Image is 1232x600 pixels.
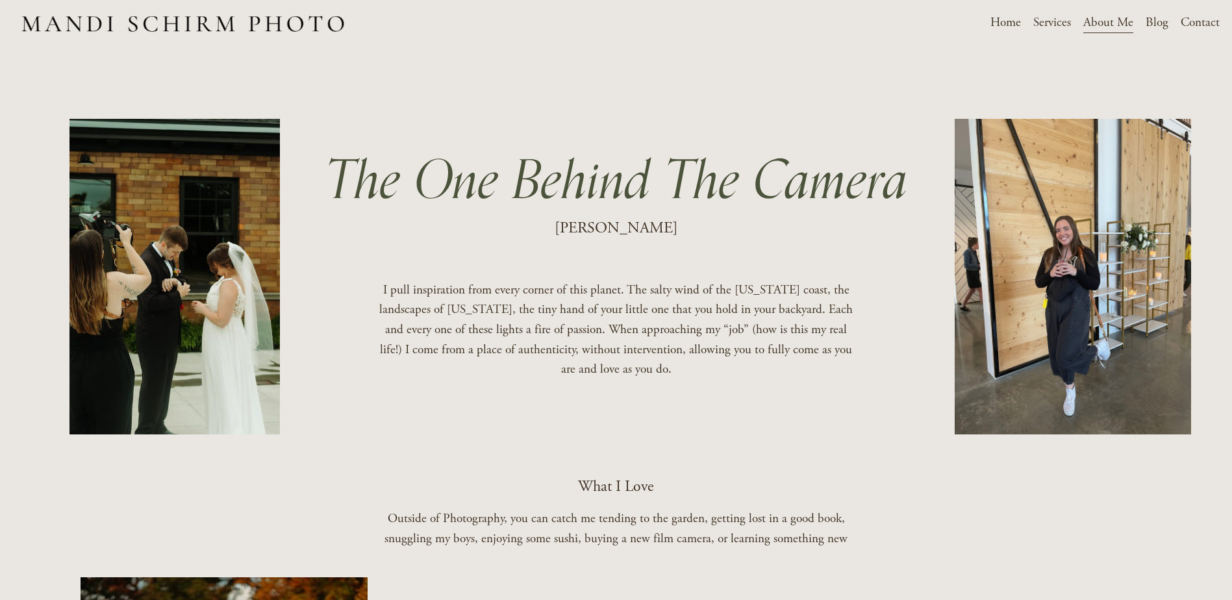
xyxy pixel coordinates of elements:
a: folder dropdown [1033,12,1071,34]
img: Des Moines Wedding Photographer - Mandi Schirm Photo [12,1,354,45]
span: Services [1033,13,1071,33]
p: I pull inspiration from every corner of this planet. The salty wind of the [US_STATE] coast, the ... [375,281,858,381]
a: Home [990,12,1021,34]
p: What I Love [375,474,858,499]
p: Outside of Photography, you can catch me tending to the garden, getting lost in a good book, snug... [375,509,858,549]
em: The One Behind The Camera [325,137,908,225]
p: [PERSON_NAME] [473,216,760,240]
a: Contact [1181,12,1220,34]
a: About Me [1083,12,1133,34]
a: Blog [1146,12,1168,34]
